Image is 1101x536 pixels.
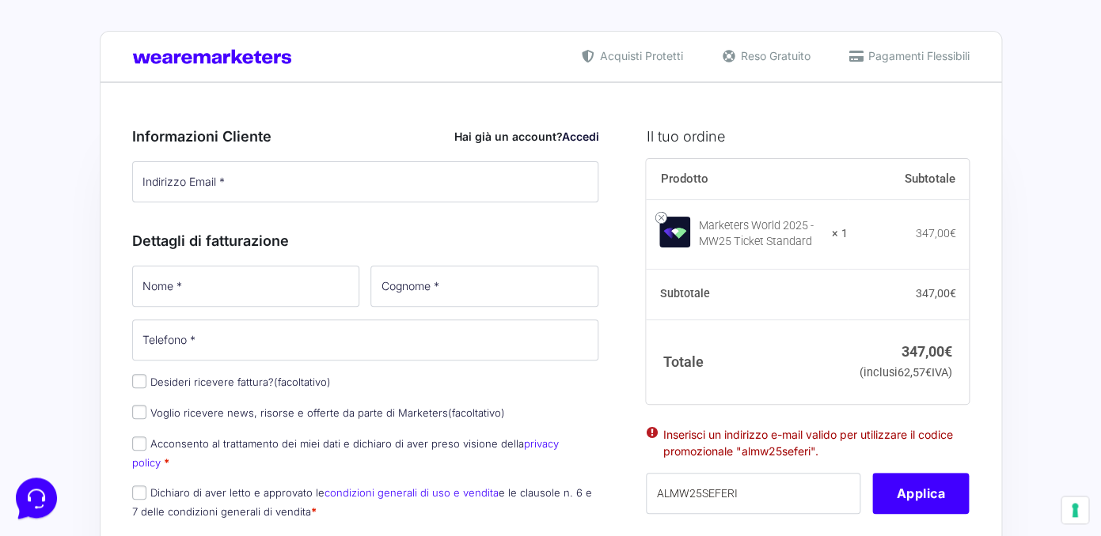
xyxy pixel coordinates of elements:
button: Home [13,391,110,427]
h2: Ciao da Marketers 👋 [13,13,266,38]
strong: × 1 [832,226,848,242]
span: € [944,343,952,360]
th: Totale [646,319,848,404]
div: Marketers World 2025 - MW25 Ticket Standard [698,218,822,250]
input: Voglio ricevere news, risorse e offerte da parte di Marketers(facoltativo) [132,405,146,419]
button: Le tue preferenze relative al consenso per le tecnologie di tracciamento [1061,496,1088,523]
span: Inizia una conversazione [103,142,233,155]
button: Messaggi [110,391,207,427]
span: 62,57 [898,366,932,379]
button: Applica [872,473,969,514]
a: Apri Centro Assistenza [169,196,291,209]
input: Indirizzo Email * [132,161,599,202]
div: Hai già un account? [454,128,598,145]
span: € [949,287,955,300]
a: Accedi [561,130,598,143]
li: Inserisci un indirizzo e-mail valido per utilizzare il codice promozionale "almw25seferi". [662,426,952,459]
label: Desideri ricevere fattura? [132,376,331,388]
h3: Il tuo ordine [646,126,969,147]
button: Aiuto [207,391,304,427]
label: Dichiaro di aver letto e approvato le e le clausole n. 6 e 7 delle condizioni generali di vendita [132,486,592,517]
input: Desideri ricevere fattura?(facoltativo) [132,374,146,388]
bdi: 347,00 [902,343,952,360]
button: Inizia una conversazione [25,133,291,164]
span: Trova una risposta [25,196,123,209]
span: Pagamenti Flessibili [864,47,970,64]
small: (inclusi IVA) [860,366,952,379]
a: privacy policy [132,437,559,468]
img: dark [76,89,108,120]
span: (facoltativo) [448,406,505,419]
span: Acquisti Protetti [596,47,683,64]
p: Messaggi [137,413,180,427]
input: Nome * [132,266,360,307]
input: Telefono * [132,319,599,360]
p: Aiuto [244,413,267,427]
span: € [925,366,932,379]
h3: Dettagli di fatturazione [132,230,599,251]
th: Subtotale [646,270,848,320]
iframe: Customerly Messenger Launcher [13,474,60,522]
span: € [949,227,955,240]
input: Acconsento al trattamento dei miei dati e dichiaro di aver preso visione dellaprivacy policy [132,436,146,451]
img: dark [51,89,82,120]
bdi: 347,00 [915,287,955,300]
span: Reso Gratuito [737,47,811,64]
img: dark [25,89,57,120]
p: Home [47,413,74,427]
bdi: 347,00 [915,227,955,240]
th: Subtotale [848,159,970,200]
input: Cognome * [370,266,598,307]
label: Acconsento al trattamento dei miei dati e dichiaro di aver preso visione della [132,437,559,468]
input: Dichiaro di aver letto e approvato lecondizioni generali di uso e venditae le clausole n. 6 e 7 d... [132,485,146,500]
img: Marketers World 2025 - MW25 Ticket Standard [659,217,690,247]
h3: Informazioni Cliente [132,126,599,147]
input: Cerca un articolo... [36,230,259,246]
a: condizioni generali di uso e vendita [325,486,499,499]
span: Le tue conversazioni [25,63,135,76]
th: Prodotto [646,159,848,200]
input: Coupon [646,473,860,514]
label: Voglio ricevere news, risorse e offerte da parte di Marketers [132,406,505,419]
span: (facoltativo) [274,376,331,388]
